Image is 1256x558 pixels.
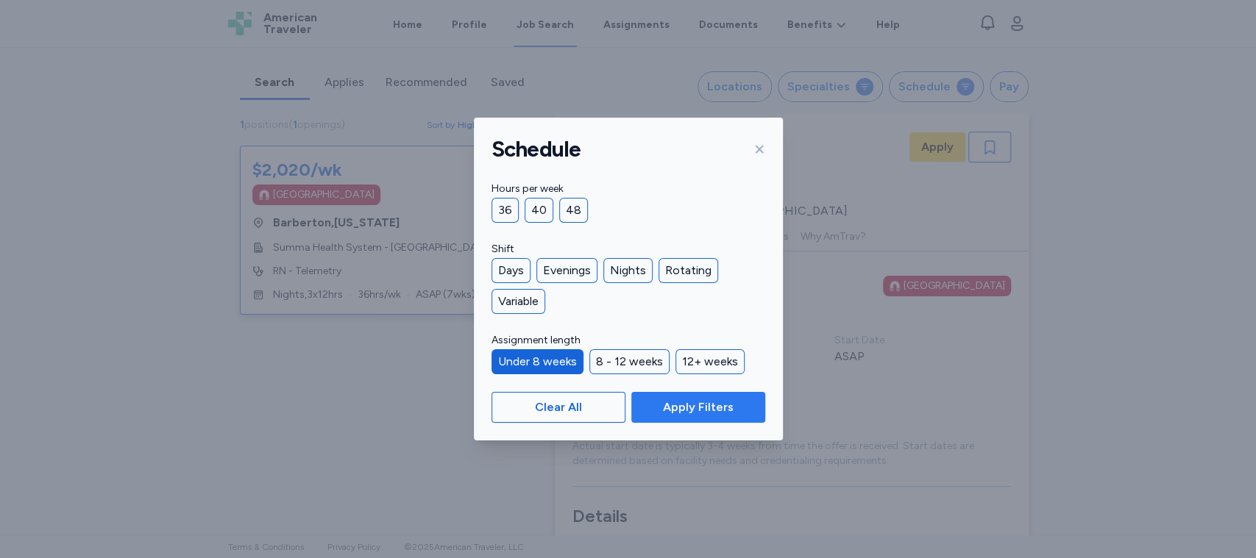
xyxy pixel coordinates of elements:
[536,258,597,283] div: Evenings
[492,135,581,163] h1: Schedule
[492,392,626,423] button: Clear All
[603,258,653,283] div: Nights
[492,240,765,258] label: Shift
[663,398,734,416] span: Apply Filters
[492,180,765,198] label: Hours per week
[589,349,670,374] div: 8 - 12 weeks
[492,332,765,349] label: Assignment length
[492,258,531,283] div: Days
[659,258,718,283] div: Rotating
[492,198,519,223] div: 36
[525,198,553,223] div: 40
[559,198,588,223] div: 48
[535,398,582,416] span: Clear All
[631,392,764,423] button: Apply Filters
[492,289,545,314] div: Variable
[675,349,745,374] div: 12+ weeks
[492,349,583,374] div: Under 8 weeks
